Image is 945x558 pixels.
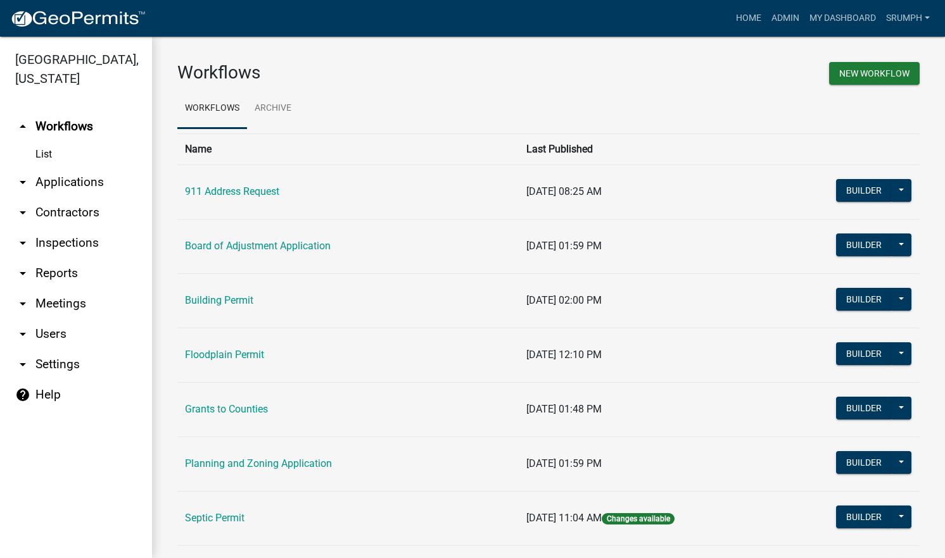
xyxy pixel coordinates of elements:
span: [DATE] 11:04 AM [526,512,602,524]
span: [DATE] 02:00 PM [526,294,602,306]
a: 911 Address Request [185,185,279,197]
span: [DATE] 01:59 PM [526,240,602,252]
i: arrow_drop_down [15,296,30,311]
i: arrow_drop_down [15,175,30,190]
a: Grants to Counties [185,403,268,415]
h3: Workflows [177,62,539,84]
i: arrow_drop_up [15,119,30,134]
a: Planning and Zoning Application [185,457,332,469]
a: Home [731,6,766,30]
button: Builder [836,288,892,311]
button: New Workflow [829,62,920,85]
span: Changes available [602,513,674,524]
a: Septic Permit [185,512,244,524]
a: Board of Adjustment Application [185,240,331,252]
a: My Dashboard [804,6,881,30]
a: Archive [247,89,299,129]
button: Builder [836,451,892,474]
i: help [15,387,30,402]
i: arrow_drop_down [15,326,30,342]
i: arrow_drop_down [15,266,30,281]
a: srumph [881,6,935,30]
th: Name [177,133,519,164]
a: Floodplain Permit [185,349,264,361]
a: Workflows [177,89,247,129]
button: Builder [836,397,892,419]
span: [DATE] 08:25 AM [526,185,602,197]
button: Builder [836,342,892,365]
a: Building Permit [185,294,253,306]
i: arrow_drop_down [15,357,30,372]
span: [DATE] 12:10 PM [526,349,602,361]
button: Builder [836,233,892,256]
button: Builder [836,179,892,202]
i: arrow_drop_down [15,235,30,251]
a: Admin [766,6,804,30]
i: arrow_drop_down [15,205,30,220]
th: Last Published [519,133,775,164]
span: [DATE] 01:59 PM [526,457,602,469]
button: Builder [836,505,892,528]
span: [DATE] 01:48 PM [526,403,602,415]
